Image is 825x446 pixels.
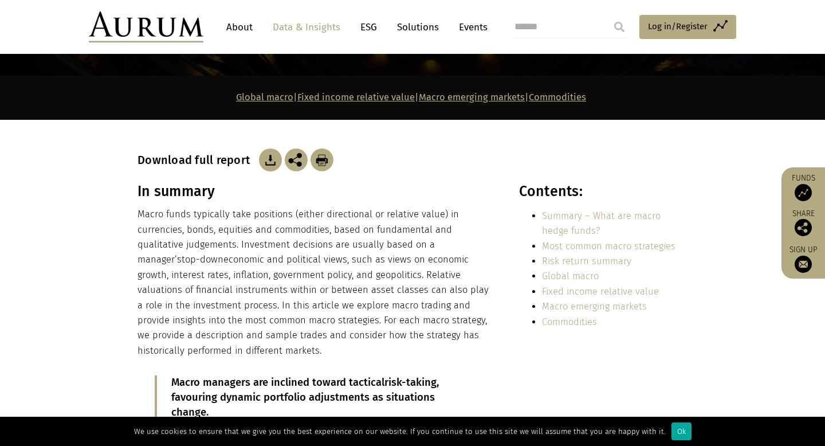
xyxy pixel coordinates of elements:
[795,184,812,201] img: Access Funds
[542,241,675,252] a: Most common macro strategies
[236,92,293,103] a: Global macro
[542,316,597,327] a: Commodities
[137,207,494,358] p: Macro funds typically take positions (either directional or relative value) in currencies, bonds,...
[542,210,661,236] a: Summary – What are macro hedge funds?
[137,153,256,167] h3: Download full report
[542,256,631,267] a: Risk return summary
[137,183,494,200] h3: In summary
[182,254,223,265] span: top-down
[267,17,346,38] a: Data & Insights
[221,17,258,38] a: About
[787,210,819,236] div: Share
[259,148,282,171] img: Download Article
[419,92,525,103] a: Macro emerging markets
[355,17,383,38] a: ESG
[171,375,462,420] p: Macro managers are inclined toward tactical , favouring dynamic portfolio adjustments as situatio...
[236,92,586,103] strong: | | |
[671,422,692,440] div: Ok
[648,19,708,33] span: Log in/Register
[639,15,736,39] a: Log in/Register
[787,173,819,201] a: Funds
[608,15,631,38] input: Submit
[297,92,415,103] a: Fixed income relative value
[311,148,333,171] img: Download Article
[542,286,659,297] a: Fixed income relative value
[529,92,586,103] a: Commodities
[542,301,647,312] a: Macro emerging markets
[384,376,437,389] span: risk-taking
[391,17,445,38] a: Solutions
[285,148,308,171] img: Share this post
[519,183,685,200] h3: Contents:
[89,11,203,42] img: Aurum
[453,17,488,38] a: Events
[795,256,812,273] img: Sign up to our newsletter
[542,271,599,281] a: Global macro
[787,245,819,273] a: Sign up
[795,219,812,236] img: Share this post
